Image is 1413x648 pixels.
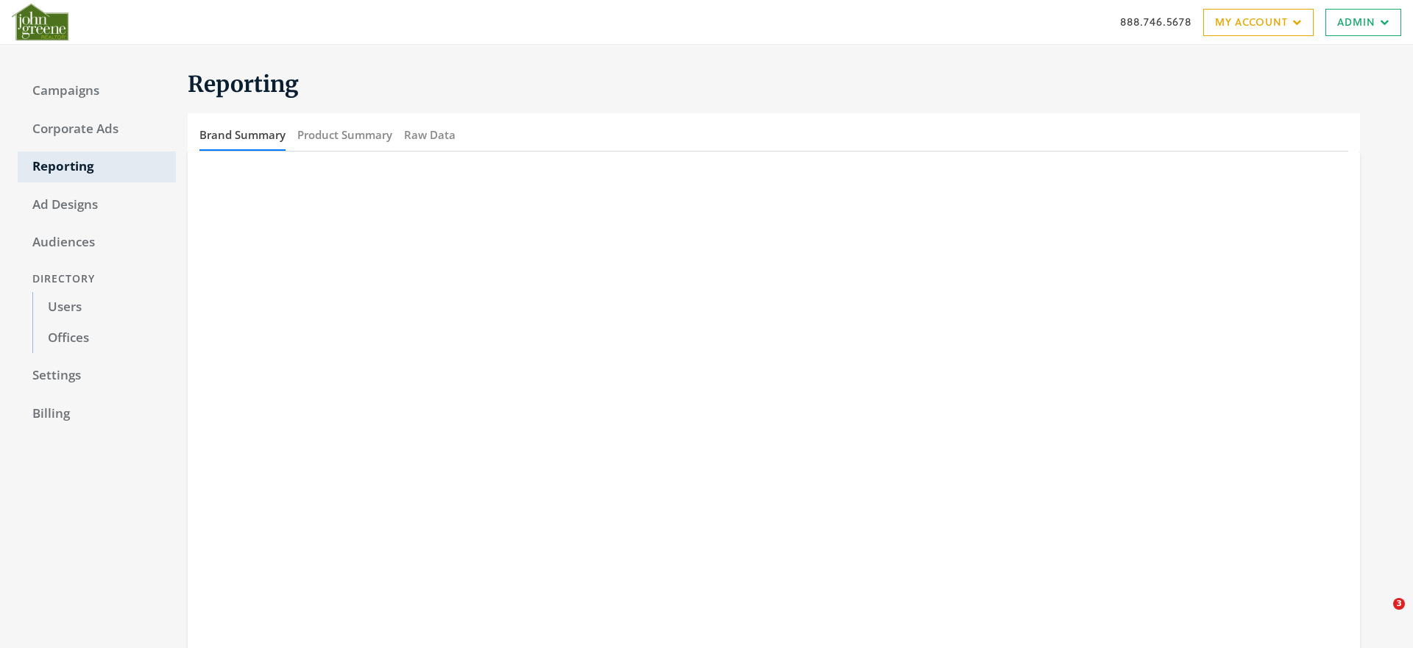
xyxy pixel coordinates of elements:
span: 3 [1393,598,1405,610]
a: Billing [18,399,176,430]
h1: Reporting [188,70,1360,99]
button: Raw Data [404,119,456,151]
a: Reporting [18,152,176,182]
a: Admin [1325,9,1401,36]
a: 888.746.5678 [1120,14,1191,29]
button: Brand Summary [199,119,286,151]
a: Ad Designs [18,190,176,221]
div: Directory [18,266,176,293]
a: Audiences [18,227,176,258]
img: Adwerx [12,4,68,40]
button: Product Summary [297,119,392,151]
a: Settings [18,360,176,391]
a: My Account [1203,9,1314,36]
a: Users [32,292,176,323]
a: Offices [32,323,176,354]
a: Campaigns [18,76,176,107]
iframe: Intercom live chat [1363,598,1398,633]
a: Corporate Ads [18,114,176,145]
